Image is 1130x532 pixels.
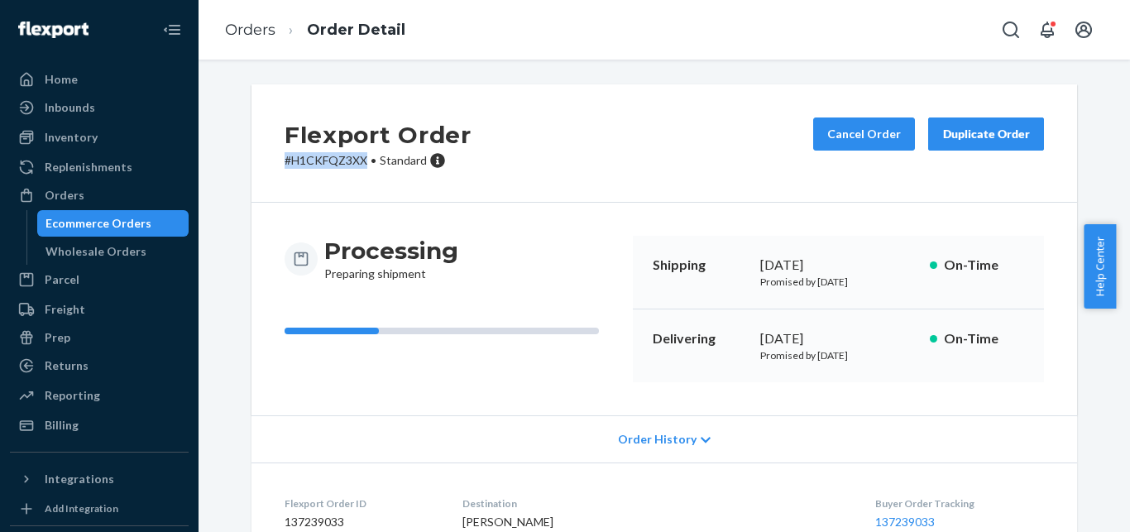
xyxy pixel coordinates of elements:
[760,348,917,362] p: Promised by [DATE]
[10,499,189,519] a: Add Integration
[10,154,189,180] a: Replenishments
[618,431,697,448] span: Order History
[285,117,472,152] h2: Flexport Order
[45,129,98,146] div: Inventory
[380,153,427,167] span: Standard
[45,387,100,404] div: Reporting
[156,13,189,46] button: Close Navigation
[45,71,78,88] div: Home
[10,66,189,93] a: Home
[37,238,189,265] a: Wholesale Orders
[875,496,1044,510] dt: Buyer Order Tracking
[10,296,189,323] a: Freight
[760,275,917,289] p: Promised by [DATE]
[10,382,189,409] a: Reporting
[285,514,436,530] dd: 137239033
[45,357,89,374] div: Returns
[10,412,189,439] a: Billing
[944,256,1024,275] p: On-Time
[10,94,189,121] a: Inbounds
[212,6,419,55] ol: breadcrumbs
[45,329,70,346] div: Prep
[10,266,189,293] a: Parcel
[462,496,850,510] dt: Destination
[928,117,1044,151] button: Duplicate Order
[942,126,1030,142] div: Duplicate Order
[760,329,917,348] div: [DATE]
[324,236,458,282] div: Preparing shipment
[45,271,79,288] div: Parcel
[653,256,747,275] p: Shipping
[45,215,151,232] div: Ecommerce Orders
[1084,224,1116,309] button: Help Center
[45,99,95,116] div: Inbounds
[18,22,89,38] img: Flexport logo
[285,152,472,169] p: # H1CKFQZ3XX
[1031,13,1064,46] button: Open notifications
[10,352,189,379] a: Returns
[45,243,146,260] div: Wholesale Orders
[37,210,189,237] a: Ecommerce Orders
[944,329,1024,348] p: On-Time
[813,117,915,151] button: Cancel Order
[994,13,1027,46] button: Open Search Box
[307,21,405,39] a: Order Detail
[760,256,917,275] div: [DATE]
[653,329,747,348] p: Delivering
[10,324,189,351] a: Prep
[45,417,79,434] div: Billing
[10,124,189,151] a: Inventory
[225,21,275,39] a: Orders
[45,187,84,204] div: Orders
[324,236,458,266] h3: Processing
[45,301,85,318] div: Freight
[10,466,189,492] button: Integrations
[371,153,376,167] span: •
[45,501,118,515] div: Add Integration
[10,182,189,208] a: Orders
[1067,13,1100,46] button: Open account menu
[45,159,132,175] div: Replenishments
[45,471,114,487] div: Integrations
[285,496,436,510] dt: Flexport Order ID
[875,515,935,529] a: 137239033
